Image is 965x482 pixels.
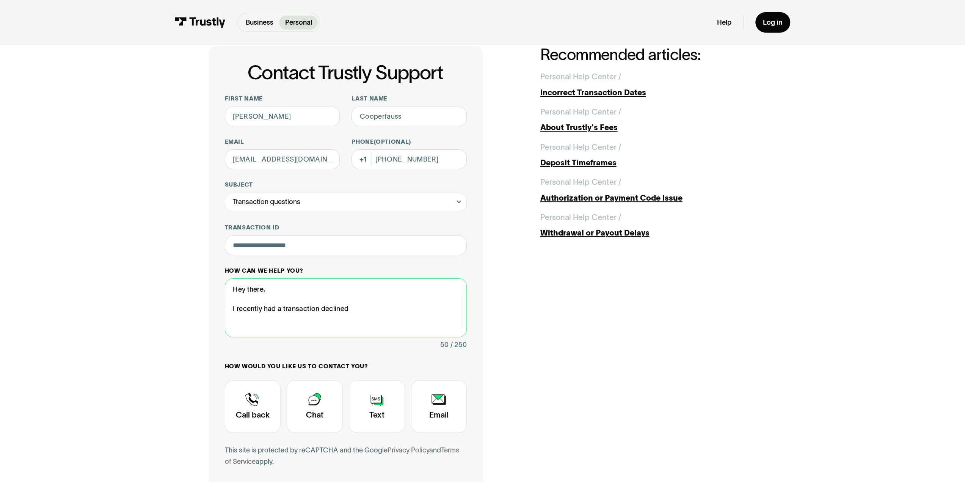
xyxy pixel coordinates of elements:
[540,176,756,204] a: Personal Help Center /Authorization or Payment Code Issue
[225,149,340,169] input: alex@mail.com
[351,95,467,103] label: Last name
[225,181,467,189] label: Subject
[540,141,756,169] a: Personal Help Center /Deposit Timeframes
[225,95,340,103] label: First name
[225,267,467,275] label: How can we help you?
[717,18,731,27] a: Help
[540,106,756,133] a: Personal Help Center /About Trustly's Fees
[540,71,621,83] div: Personal Help Center /
[225,224,467,232] label: Transaction ID
[246,17,273,28] p: Business
[540,192,756,204] div: Authorization or Payment Code Issue
[540,46,756,63] h2: Recommended articles:
[351,138,467,146] label: Phone
[540,176,621,188] div: Personal Help Center /
[540,212,621,223] div: Personal Help Center /
[175,17,226,28] img: Trustly Logo
[225,444,467,468] div: This site is protected by reCAPTCHA and the Google and apply.
[450,339,467,351] div: / 250
[351,107,467,126] input: Howard
[233,196,300,208] div: Transaction questions
[351,149,467,169] input: (555) 555-5555
[540,157,756,169] div: Deposit Timeframes
[225,107,340,126] input: Alex
[225,138,340,146] label: Email
[440,339,449,351] div: 50
[373,138,411,145] span: (Optional)
[540,141,621,153] div: Personal Help Center /
[285,17,312,28] p: Personal
[540,87,756,99] div: Incorrect Transaction Dates
[540,227,756,239] div: Withdrawal or Payout Delays
[540,212,756,239] a: Personal Help Center /Withdrawal or Payout Delays
[540,122,756,133] div: About Trustly's Fees
[388,446,429,454] a: Privacy Policy
[540,71,756,98] a: Personal Help Center /Incorrect Transaction Dates
[755,12,790,33] a: Log in
[763,18,782,27] div: Log in
[540,106,621,118] div: Personal Help Center /
[225,193,467,212] div: Transaction questions
[279,16,318,30] a: Personal
[240,16,279,30] a: Business
[225,363,467,371] label: How would you like us to contact you?
[223,62,467,83] h1: Contact Trustly Support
